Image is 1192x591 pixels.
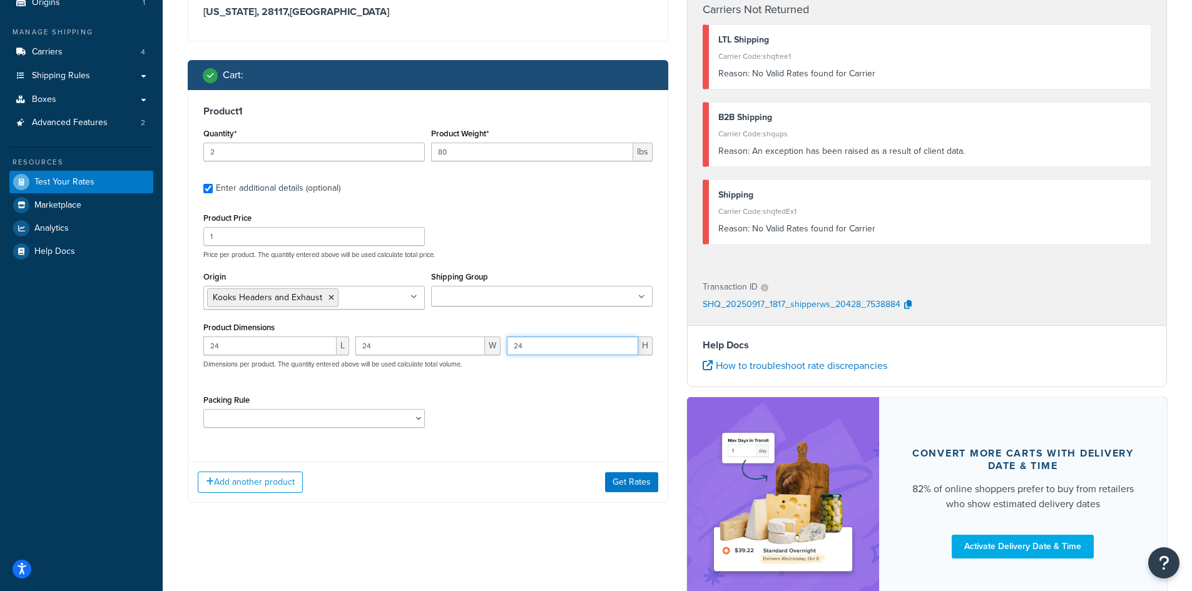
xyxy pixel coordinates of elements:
span: W [485,336,501,355]
li: Advanced Features [9,111,153,134]
span: Test Your Rates [34,177,94,188]
p: Transaction ID [703,278,758,296]
span: L [337,336,349,355]
img: feature-image-ddt-36eae7f7280da8017bfb280eaccd9c446f90b1fe08728e4019434db127062ab4.png [706,416,860,590]
input: 0.00 [431,143,633,161]
h3: Product 1 [203,105,653,118]
div: LTL Shipping [718,31,1142,49]
span: 2 [141,118,145,128]
a: Test Your Rates [9,171,153,193]
a: Marketplace [9,194,153,216]
span: Reason: [718,67,750,80]
span: Reason: [718,144,750,158]
button: Open Resource Center [1148,547,1179,578]
h4: Help Docs [703,338,1152,353]
span: lbs [633,143,653,161]
button: Add another product [198,472,303,493]
a: How to troubleshoot rate discrepancies [703,358,887,373]
h2: Cart : [223,69,243,81]
a: Boxes [9,88,153,111]
span: H [638,336,653,355]
p: Price per product. The quantity entered above will be used calculate total price. [200,250,656,259]
button: Get Rates [605,472,658,492]
h4: Carriers Not Returned [703,1,1152,18]
div: Convert more carts with delivery date & time [909,447,1138,472]
div: 82% of online shoppers prefer to buy from retailers who show estimated delivery dates [909,482,1138,512]
div: Resources [9,157,153,168]
span: Help Docs [34,246,75,257]
div: An exception has been raised as a result of client data. [718,143,1142,160]
label: Product Dimensions [203,323,275,332]
label: Shipping Group [431,272,488,281]
label: Product Weight* [431,129,489,138]
span: Reason: [718,222,750,235]
label: Packing Rule [203,395,250,405]
span: Analytics [34,223,69,234]
span: Marketplace [34,200,81,211]
label: Product Price [203,213,252,223]
p: SHQ_20250917_1817_shipperws_20428_7538884 [703,296,900,315]
h3: [US_STATE], 28117 , [GEOGRAPHIC_DATA] [203,6,653,18]
span: Carriers [32,47,63,58]
div: Shipping [718,186,1142,204]
div: Carrier Code: shqups [718,125,1142,143]
li: Carriers [9,41,153,64]
div: Manage Shipping [9,27,153,38]
div: Enter additional details (optional) [216,179,340,197]
a: Advanced Features2 [9,111,153,134]
label: Origin [203,272,226,281]
p: Dimensions per product. The quantity entered above will be used calculate total volume. [200,360,462,368]
span: 4 [141,47,145,58]
input: Enter additional details (optional) [203,184,213,193]
div: Carrier Code: shqfedEx1 [718,203,1142,220]
a: Help Docs [9,240,153,263]
a: Carriers4 [9,41,153,64]
span: Boxes [32,94,56,105]
div: Carrier Code: shqfree1 [718,48,1142,65]
a: Activate Delivery Date & Time [952,535,1094,558]
a: Analytics [9,217,153,240]
span: Advanced Features [32,118,108,128]
div: No Valid Rates found for Carrier [718,65,1142,83]
input: 0.0 [203,143,425,161]
span: Kooks Headers and Exhaust [213,291,322,304]
a: Shipping Rules [9,64,153,88]
label: Quantity* [203,129,237,138]
div: B2B Shipping [718,109,1142,126]
span: Shipping Rules [32,71,90,81]
div: No Valid Rates found for Carrier [718,220,1142,238]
